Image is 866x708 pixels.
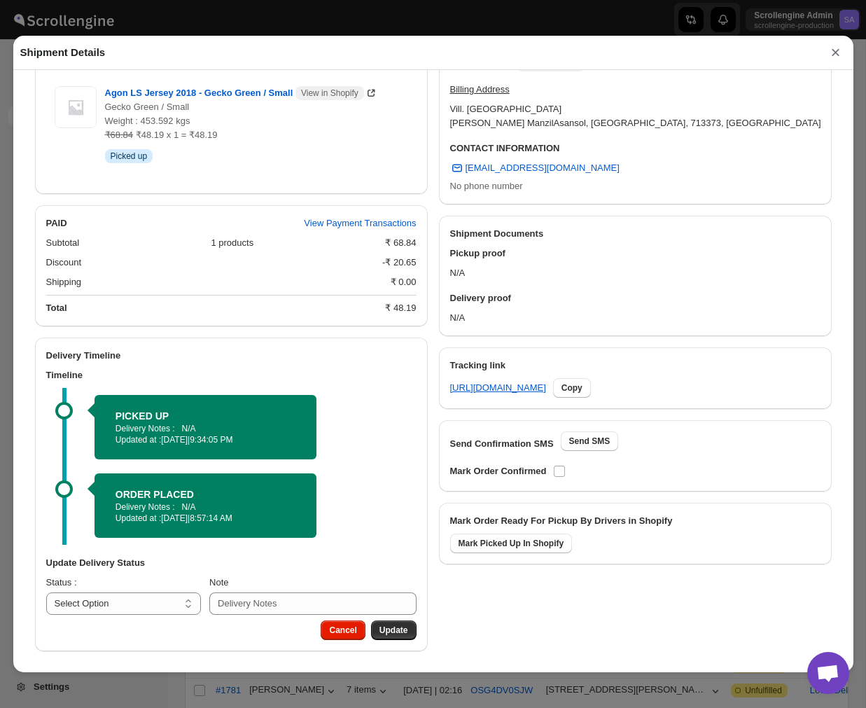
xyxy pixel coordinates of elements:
[133,130,217,140] span: ₹48.19 x 1 = ₹48.19
[211,236,374,250] div: 1 products
[391,275,417,289] div: ₹ 0.00
[209,577,228,588] span: Note
[105,88,378,98] a: Agon LS Jersey 2018 - Gecko Green / Small View in Shopify
[46,556,417,570] h3: Update Delivery Status
[116,409,295,423] h2: PICKED UP
[105,130,134,140] strike: ₹68.84
[55,86,97,128] img: Item
[182,501,196,513] p: N/A
[116,434,295,445] p: Updated at :
[161,513,232,523] span: [DATE] | 8:57:14 AM
[321,620,365,640] button: Cancel
[161,435,232,445] span: [DATE] | 9:34:05 PM
[450,181,523,191] span: No phone number
[20,46,106,60] h2: Shipment Details
[553,378,591,398] button: Copy
[561,382,582,394] span: Copy
[105,86,364,100] span: Agon LS Jersey 2018 - Gecko Green / Small
[111,151,148,162] span: Picked up
[807,652,849,694] a: Open chat
[295,212,424,235] button: View Payment Transactions
[116,423,175,434] p: Delivery Notes :
[46,216,67,230] h2: PAID
[450,141,820,155] h3: CONTACT INFORMATION
[46,368,417,382] h3: Timeline
[116,513,295,524] p: Updated at :
[329,625,356,636] span: Cancel
[450,227,820,241] h2: Shipment Documents
[385,236,416,250] div: ₹ 68.84
[466,161,620,175] span: [EMAIL_ADDRESS][DOMAIN_NAME]
[379,625,408,636] span: Update
[371,620,417,640] button: Update
[561,431,619,451] button: Send SMS
[825,43,846,62] button: ×
[116,487,295,501] h2: ORDER PLACED
[385,301,416,315] div: ₹ 48.19
[301,88,358,99] span: View in Shopify
[382,256,417,270] div: -₹ 20.65
[450,291,820,305] h3: Delivery proof
[46,275,379,289] div: Shipping
[209,592,416,615] input: Delivery Notes
[450,437,554,451] p: Send Confirmation SMS
[439,241,832,286] div: N/A
[450,464,547,478] p: Mark Order Confirmed
[569,436,610,447] span: Send SMS
[116,501,175,513] p: Delivery Notes :
[46,303,67,313] b: Total
[304,216,416,230] span: View Payment Transactions
[105,102,190,112] span: Gecko Green / Small
[450,359,820,373] h3: Tracking link
[442,157,628,179] a: [EMAIL_ADDRESS][DOMAIN_NAME]
[488,59,599,69] a: Ehsan View in Shopify
[450,381,546,395] a: [URL][DOMAIN_NAME]
[182,423,196,434] p: N/A
[450,534,573,553] button: Mark Picked Up In Shopify
[105,116,190,126] span: Weight : 453.592 kgs
[46,577,77,588] span: Status :
[46,256,371,270] div: Discount
[46,236,200,250] div: Subtotal
[439,286,832,336] div: N/A
[46,349,417,363] h2: Delivery Timeline
[450,102,821,130] div: Vill. [GEOGRAPHIC_DATA] [PERSON_NAME] Manzil Asansol, [GEOGRAPHIC_DATA], 713373, [GEOGRAPHIC_DATA]
[450,84,510,95] u: Billing Address
[450,514,820,528] h3: Mark Order Ready For Pickup By Drivers in Shopify
[450,247,820,261] h3: Pickup proof
[459,538,564,549] span: Mark Picked Up In Shopify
